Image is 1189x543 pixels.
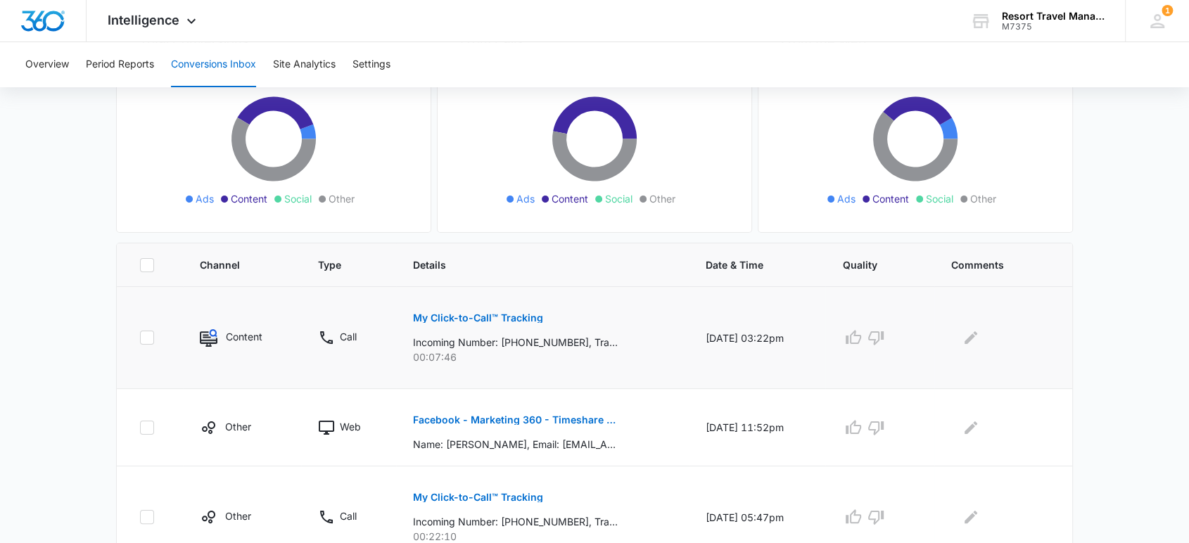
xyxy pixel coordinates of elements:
button: My Click-to-Call™ Tracking [413,480,543,514]
span: Content [872,191,909,206]
p: Other [225,419,251,434]
span: Social [605,191,632,206]
span: Other [970,191,996,206]
span: Quality [842,257,896,272]
p: Incoming Number: [PHONE_NUMBER], Tracking Number: [PHONE_NUMBER], Ring To: [PHONE_NUMBER], Caller... [413,514,618,529]
p: Content [226,329,262,344]
td: [DATE] 11:52pm [689,389,826,466]
td: [DATE] 03:22pm [689,287,826,389]
button: Edit Comments [960,326,982,349]
span: Ads [196,191,214,206]
span: Other [649,191,675,206]
span: Other [329,191,355,206]
button: Facebook - Marketing 360 - Timeshare Form 7.15 [413,403,618,437]
button: Conversions Inbox [171,42,256,87]
button: Site Analytics [273,42,336,87]
span: Details [413,257,651,272]
button: My Click-to-Call™ Tracking [413,301,543,335]
span: Content [231,191,267,206]
span: Intelligence [108,13,179,27]
p: Facebook - Marketing 360 - Timeshare Form 7.15 [413,415,618,425]
p: Name: [PERSON_NAME], Email: [EMAIL_ADDRESS][DOMAIN_NAME], Phone: [PHONE_NUMBER], Timeshare Brand:... [413,437,618,452]
p: Call [340,329,357,344]
p: My Click-to-Call™ Tracking [413,492,543,502]
p: Web [340,419,361,434]
p: My Click-to-Call™ Tracking [413,313,543,323]
span: Type [318,257,359,272]
p: Incoming Number: [PHONE_NUMBER], Tracking Number: [PHONE_NUMBER], Ring To: [PHONE_NUMBER], Caller... [413,335,618,350]
button: Settings [352,42,390,87]
p: Call [340,509,357,523]
span: Content [552,191,588,206]
button: Edit Comments [960,506,982,528]
span: Date & Time [706,257,789,272]
span: Comments [951,257,1029,272]
p: 00:07:46 [413,350,671,364]
div: account id [1002,22,1105,32]
div: account name [1002,11,1105,22]
button: Period Reports [86,42,154,87]
span: Ads [837,191,856,206]
span: Social [284,191,312,206]
span: Ads [516,191,535,206]
p: Other [225,509,251,523]
span: 1 [1162,5,1173,16]
span: Social [926,191,953,206]
div: notifications count [1162,5,1173,16]
button: Overview [25,42,69,87]
span: Channel [200,257,264,272]
button: Edit Comments [960,416,982,439]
